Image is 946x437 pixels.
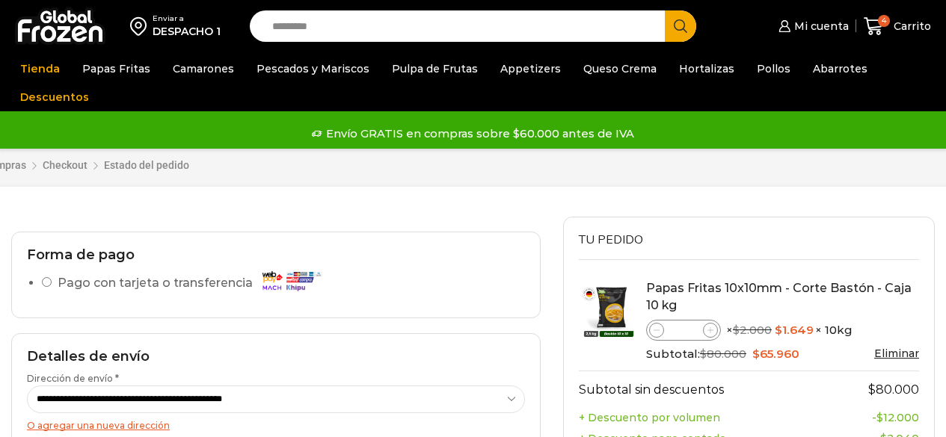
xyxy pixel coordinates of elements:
h2: Detalles de envío [27,349,525,365]
th: + Descuento por volumen [579,407,827,428]
span: $ [733,323,740,337]
a: Descuentos [13,83,96,111]
a: Eliminar [874,347,919,360]
td: - [827,407,919,428]
a: Pescados y Mariscos [249,55,377,83]
a: Papas Fritas 10x10mm - Corte Bastón - Caja 10 kg [646,281,912,312]
span: $ [752,347,760,361]
div: Enviar a [153,13,221,24]
img: address-field-icon.svg [130,13,153,39]
div: Subtotal: [646,346,919,362]
a: Pollos [749,55,798,83]
bdi: 1.649 [775,323,814,337]
bdi: 2.000 [733,323,772,337]
a: Tienda [13,55,67,83]
bdi: 65.960 [752,347,799,361]
span: Tu pedido [579,232,643,248]
a: O agregar una nueva dirección [27,420,170,431]
span: $ [700,347,707,361]
span: $ [775,323,782,337]
img: Pago con tarjeta o transferencia [257,267,325,294]
a: Pulpa de Frutas [384,55,485,83]
h2: Forma de pago [27,247,525,264]
a: Mi cuenta [775,11,848,41]
bdi: 12.000 [876,411,919,424]
div: DESPACHO 1 [153,24,221,39]
span: Mi cuenta [790,19,849,34]
a: Papas Fritas [75,55,158,83]
span: $ [876,411,883,424]
a: 4 Carrito [864,9,931,44]
a: Camarones [165,55,242,83]
span: 4 [878,15,890,27]
a: Hortalizas [672,55,742,83]
span: Carrito [890,19,931,34]
a: Appetizers [493,55,568,83]
bdi: 80.000 [700,347,746,361]
a: Queso Crema [576,55,664,83]
label: Pago con tarjeta o transferencia [58,270,329,297]
select: Dirección de envío * [27,385,525,413]
input: Product quantity [664,321,703,339]
bdi: 80.000 [868,382,919,397]
label: Dirección de envío * [27,372,525,412]
span: $ [868,382,876,397]
th: Subtotal sin descuentos [579,371,827,407]
button: Search button [665,10,696,42]
div: × × 10kg [646,320,919,341]
a: Abarrotes [805,55,875,83]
